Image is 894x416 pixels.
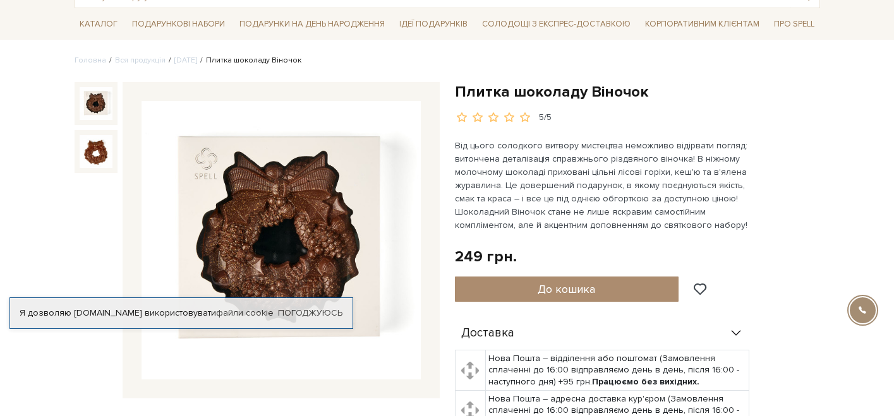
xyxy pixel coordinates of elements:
[455,82,820,102] h1: Плитка шоколаду Віночок
[234,15,390,34] a: Подарунки на День народження
[455,247,517,266] div: 249 грн.
[75,15,123,34] a: Каталог
[394,15,473,34] a: Ідеї подарунків
[485,350,749,391] td: Нова Пошта – відділення або поштомат (Замовлення сплаченні до 16:00 відправляємо день в день, піс...
[538,282,595,296] span: До кошика
[592,376,699,387] b: Працюємо без вихідних.
[80,135,112,168] img: Плитка шоколаду Віночок
[769,15,819,34] a: Про Spell
[80,87,112,120] img: Плитка шоколаду Віночок
[455,276,679,302] button: До кошика
[477,13,636,35] a: Солодощі з експрес-доставкою
[75,56,106,65] a: Головна
[461,328,514,339] span: Доставка
[278,307,342,319] a: Погоджуюсь
[455,139,751,232] p: Від цього солодкого витвору мистецтва неможливо відірвати погляд: витончена деталізація справжньо...
[539,112,552,124] div: 5/5
[115,56,166,65] a: Вся продукція
[174,56,197,65] a: [DATE]
[197,55,301,66] li: Плитка шоколаду Віночок
[216,307,274,318] a: файли cookie
[640,15,764,34] a: Корпоративним клієнтам
[142,101,421,380] img: Плитка шоколаду Віночок
[10,307,353,319] div: Я дозволяю [DOMAIN_NAME] використовувати
[127,15,230,34] a: Подарункові набори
